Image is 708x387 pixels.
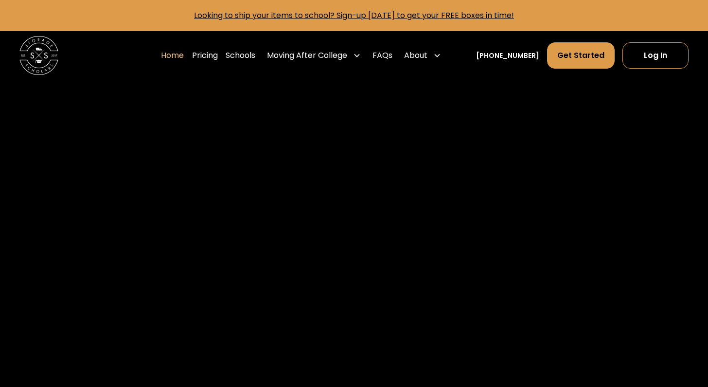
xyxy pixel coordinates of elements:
a: [PHONE_NUMBER] [476,51,539,61]
a: Home [161,42,184,69]
a: Schools [226,42,255,69]
a: Get Started [547,42,615,69]
div: Moving After College [267,50,347,61]
a: Log In [622,42,689,69]
a: Pricing [192,42,218,69]
img: Storage Scholars main logo [19,36,58,75]
a: Looking to ship your items to school? Sign-up [DATE] to get your FREE boxes in time! [194,10,514,21]
div: About [404,50,427,61]
a: FAQs [372,42,392,69]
